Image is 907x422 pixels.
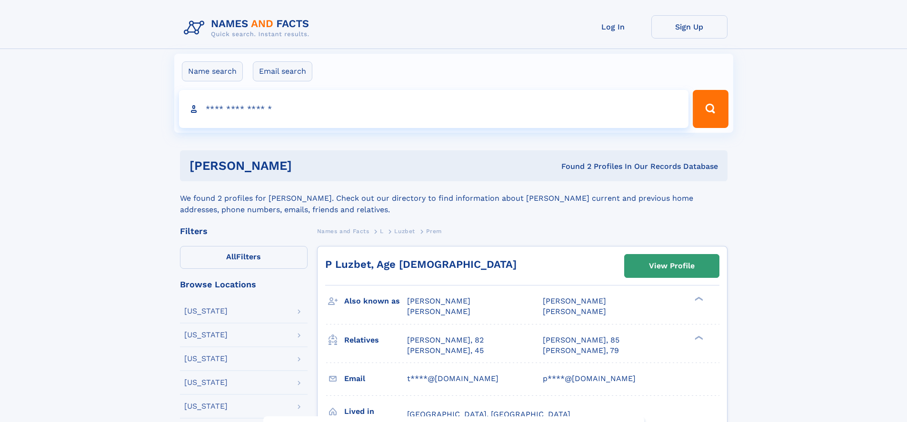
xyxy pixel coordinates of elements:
[651,15,728,39] a: Sign Up
[427,161,718,172] div: Found 2 Profiles In Our Records Database
[380,225,384,237] a: L
[543,345,619,356] a: [PERSON_NAME], 79
[344,293,407,309] h3: Also known as
[407,345,484,356] a: [PERSON_NAME], 45
[189,160,427,172] h1: [PERSON_NAME]
[543,335,619,345] a: [PERSON_NAME], 85
[184,379,228,386] div: [US_STATE]
[180,246,308,269] label: Filters
[344,332,407,348] h3: Relatives
[407,307,470,316] span: [PERSON_NAME]
[184,402,228,410] div: [US_STATE]
[182,61,243,81] label: Name search
[649,255,695,277] div: View Profile
[575,15,651,39] a: Log In
[184,355,228,363] div: [US_STATE]
[180,181,728,216] div: We found 2 profiles for [PERSON_NAME]. Check out our directory to find information about [PERSON_...
[325,258,517,270] a: P Luzbet, Age [DEMOGRAPHIC_DATA]
[692,334,704,341] div: ❯
[394,225,415,237] a: Luzbet
[426,228,442,235] span: Prem
[184,307,228,315] div: [US_STATE]
[380,228,384,235] span: L
[180,280,308,289] div: Browse Locations
[180,227,308,236] div: Filters
[226,252,236,261] span: All
[693,90,728,128] button: Search Button
[180,15,317,41] img: Logo Names and Facts
[179,90,689,128] input: search input
[407,410,570,419] span: [GEOGRAPHIC_DATA], [GEOGRAPHIC_DATA]
[344,371,407,387] h3: Email
[184,331,228,339] div: [US_STATE]
[407,335,484,345] a: [PERSON_NAME], 82
[692,296,704,302] div: ❯
[253,61,312,81] label: Email search
[344,403,407,420] h3: Lived in
[625,255,719,277] a: View Profile
[543,296,606,305] span: [PERSON_NAME]
[317,225,369,237] a: Names and Facts
[543,307,606,316] span: [PERSON_NAME]
[394,228,415,235] span: Luzbet
[407,296,470,305] span: [PERSON_NAME]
